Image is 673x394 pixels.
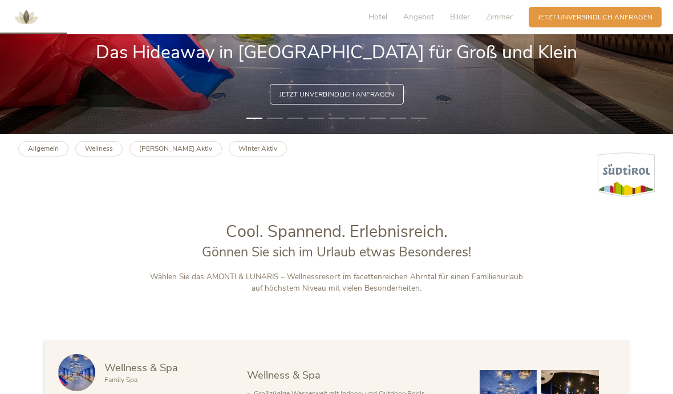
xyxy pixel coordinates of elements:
b: [PERSON_NAME] Aktiv [139,144,212,153]
span: Bilder [450,11,470,22]
a: Allgemein [18,141,68,156]
a: Winter Aktiv [229,141,287,156]
span: Wellness & Spa [104,360,178,375]
a: AMONTI & LUNARIS Wellnessresort [9,14,43,20]
b: Winter Aktiv [238,144,277,153]
span: Angebot [403,11,434,22]
b: Allgemein [28,144,59,153]
span: Jetzt unverbindlich anfragen [538,13,652,22]
a: Wellness [75,141,123,156]
span: Hotel [368,11,387,22]
span: Cool. Spannend. Erlebnisreich. [226,220,448,243]
img: Südtirol [598,152,655,198]
span: Wellness & Spa [247,368,321,382]
span: Jetzt unverbindlich anfragen [279,90,394,99]
span: Gönnen Sie sich im Urlaub etwas Besonderes! [202,243,471,261]
span: Family Spa [104,375,137,384]
span: Zimmer [486,11,513,22]
b: Wellness [85,144,113,153]
a: [PERSON_NAME] Aktiv [129,141,222,156]
p: Wählen Sie das AMONTI & LUNARIS – Wellnessresort im facettenreichen Ahrntal für einen Familienurl... [146,271,527,295]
